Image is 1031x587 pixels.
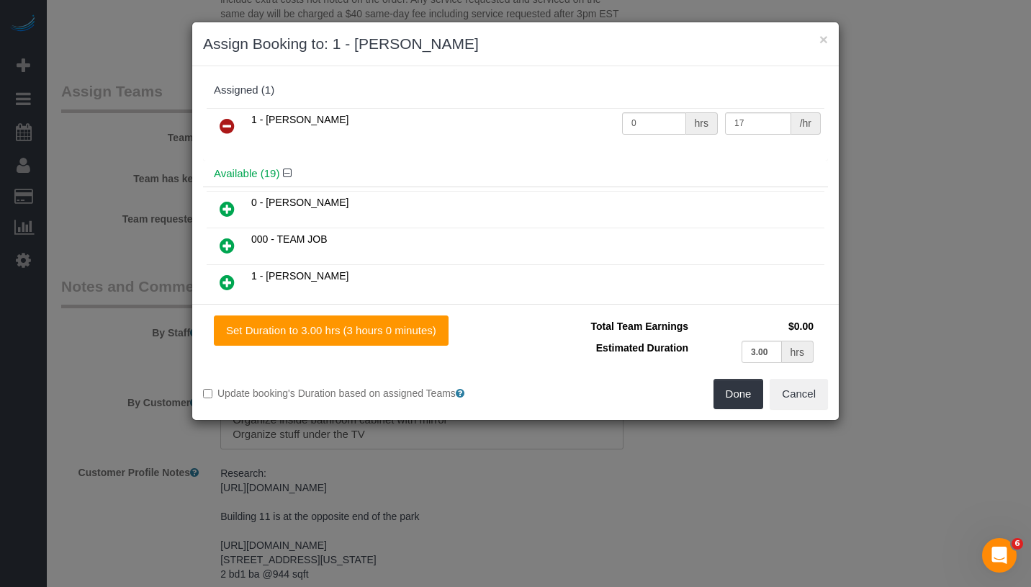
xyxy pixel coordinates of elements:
input: Update booking's Duration based on assigned Teams [203,389,212,398]
span: 6 [1012,538,1023,550]
span: 1 - [PERSON_NAME] [251,270,348,282]
iframe: Intercom live chat [982,538,1017,573]
button: Done [713,379,764,409]
span: 000 - TEAM JOB [251,233,328,245]
h3: Assign Booking to: 1 - [PERSON_NAME] [203,33,828,55]
span: Estimated Duration [596,342,688,354]
td: $0.00 [692,315,817,337]
label: Update booking's Duration based on assigned Teams [203,386,505,400]
td: Total Team Earnings [526,315,692,337]
div: /hr [791,112,821,135]
div: Assigned (1) [214,84,817,97]
div: hrs [782,341,814,363]
button: Cancel [770,379,828,409]
button: × [819,32,828,47]
h4: Available (19) [214,168,817,180]
span: 0 - [PERSON_NAME] [251,197,348,208]
div: hrs [686,112,718,135]
button: Set Duration to 3.00 hrs (3 hours 0 minutes) [214,315,449,346]
span: 1 - [PERSON_NAME] [251,114,348,125]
